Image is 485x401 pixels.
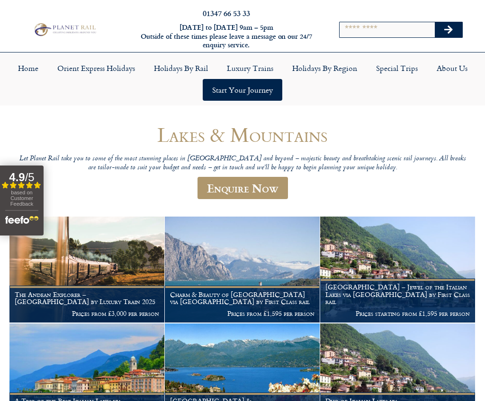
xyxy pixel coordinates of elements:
[320,217,476,323] a: [GEOGRAPHIC_DATA] – Jewel of the Italian Lakes via [GEOGRAPHIC_DATA] by First Class rail Prices s...
[15,123,470,146] h1: Lakes & Mountains
[217,57,283,79] a: Luxury Trains
[5,57,480,101] nav: Menu
[48,57,144,79] a: Orient Express Holidays
[170,291,314,306] h1: Charm & Beauty of [GEOGRAPHIC_DATA] via [GEOGRAPHIC_DATA] by First Class rail
[325,310,470,317] p: Prices starting from £1,595 per person
[427,57,477,79] a: About Us
[32,22,98,38] img: Planet Rail Train Holidays Logo
[170,310,314,317] p: Prices from £1,595 per person
[132,23,321,50] h6: [DATE] to [DATE] 9am – 5pm Outside of these times please leave a message on our 24/7 enquiry serv...
[15,155,470,172] p: Let Planet Rail take you to some of the most stunning places in [GEOGRAPHIC_DATA] and beyond – ma...
[9,57,48,79] a: Home
[435,22,462,37] button: Search
[144,57,217,79] a: Holidays by Rail
[15,310,159,317] p: Prices from £3,000 per person
[9,217,165,323] a: The Andean Explorer – [GEOGRAPHIC_DATA] by Luxury Train 2025 Prices from £3,000 per person
[203,8,250,18] a: 01347 66 53 33
[15,291,159,306] h1: The Andean Explorer – [GEOGRAPHIC_DATA] by Luxury Train 2025
[165,217,320,323] a: Charm & Beauty of [GEOGRAPHIC_DATA] via [GEOGRAPHIC_DATA] by First Class rail Prices from £1,595 ...
[283,57,367,79] a: Holidays by Region
[203,79,282,101] a: Start your Journey
[367,57,427,79] a: Special Trips
[325,283,470,305] h1: [GEOGRAPHIC_DATA] – Jewel of the Italian Lakes via [GEOGRAPHIC_DATA] by First Class rail
[198,177,288,199] a: Enquire Now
